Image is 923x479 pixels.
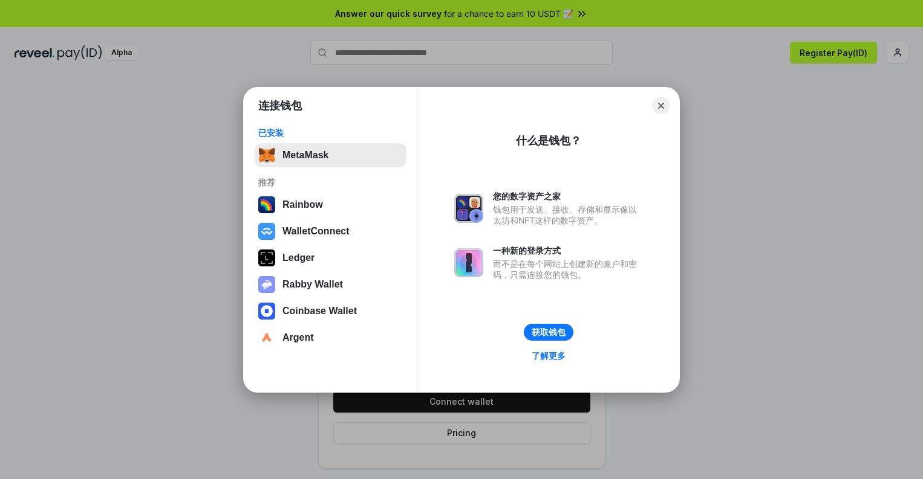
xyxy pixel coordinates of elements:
img: svg+xml,%3Csvg%20xmlns%3D%22http%3A%2F%2Fwww.w3.org%2F2000%2Fsvg%22%20fill%3D%22none%22%20viewBox... [258,276,275,293]
div: Ledger [282,252,315,263]
button: Argent [255,326,406,350]
button: Coinbase Wallet [255,299,406,323]
div: 了解更多 [532,350,566,361]
div: MetaMask [282,150,328,161]
div: Rainbow [282,199,323,210]
div: 而不是在每个网站上创建新的账户和密码，只需连接您的钱包。 [493,259,643,280]
button: 获取钱包 [524,324,573,341]
button: WalletConnect [255,219,406,243]
div: Coinbase Wallet [282,306,357,317]
div: WalletConnect [282,226,350,237]
button: MetaMask [255,143,406,167]
img: svg+xml,%3Csvg%20width%3D%2228%22%20height%3D%2228%22%20viewBox%3D%220%200%2028%2028%22%20fill%3D... [258,329,275,346]
img: svg+xml,%3Csvg%20xmlns%3D%22http%3A%2F%2Fwww.w3.org%2F2000%2Fsvg%22%20fill%3D%22none%22%20viewBox... [454,248,483,277]
button: Rainbow [255,193,406,217]
div: Rabby Wallet [282,279,343,290]
div: 已安装 [258,127,403,138]
button: Ledger [255,246,406,270]
img: svg+xml,%3Csvg%20xmlns%3D%22http%3A%2F%2Fwww.w3.org%2F2000%2Fsvg%22%20fill%3D%22none%22%20viewBox... [454,194,483,223]
div: 您的数字资产之家 [493,191,643,202]
img: svg+xml,%3Csvg%20width%3D%2228%22%20height%3D%2228%22%20viewBox%3D%220%200%2028%2028%22%20fill%3D... [258,223,275,240]
div: 一种新的登录方式 [493,245,643,256]
img: svg+xml,%3Csvg%20xmlns%3D%22http%3A%2F%2Fwww.w3.org%2F2000%2Fsvg%22%20width%3D%2228%22%20height%3... [258,249,275,266]
div: 推荐 [258,177,403,188]
button: Close [653,97,670,114]
h1: 连接钱包 [258,98,302,113]
img: svg+xml,%3Csvg%20width%3D%2228%22%20height%3D%2228%22%20viewBox%3D%220%200%2028%2028%22%20fill%3D... [258,303,275,320]
div: 获取钱包 [532,327,566,338]
a: 了解更多 [524,348,573,364]
div: 钱包用于发送、接收、存储和显示像以太坊和NFT这样的数字资产。 [493,204,643,226]
div: Argent [282,332,314,343]
img: svg+xml,%3Csvg%20fill%3D%22none%22%20height%3D%2233%22%20viewBox%3D%220%200%2035%2033%22%20width%... [258,147,275,164]
img: svg+xml,%3Csvg%20width%3D%22120%22%20height%3D%22120%22%20viewBox%3D%220%200%20120%20120%22%20fil... [258,196,275,213]
button: Rabby Wallet [255,272,406,297]
div: 什么是钱包？ [516,133,581,148]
